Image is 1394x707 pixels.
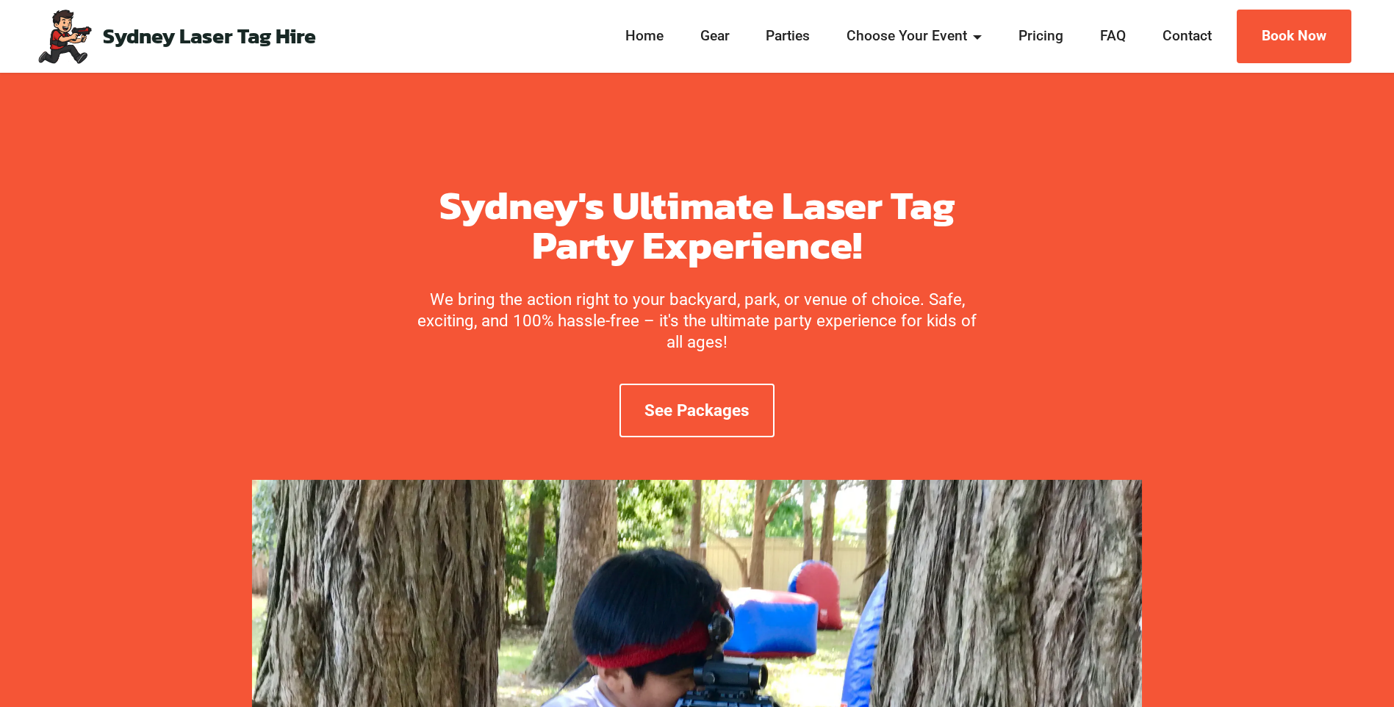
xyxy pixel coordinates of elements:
a: Pricing [1014,26,1068,47]
strong: Sydney's Ultimate Laser Tag Party Experience! [439,175,955,274]
a: Book Now [1237,10,1351,63]
a: Gear [696,26,734,47]
p: We bring the action right to your backyard, park, or venue of choice. Safe, exciting, and 100% ha... [415,289,980,353]
a: Choose Your Event [843,26,987,47]
a: Sydney Laser Tag Hire [103,26,316,47]
a: See Packages [619,384,775,437]
a: Parties [762,26,815,47]
img: Mobile Laser Tag Parties Sydney [35,7,93,65]
a: FAQ [1096,26,1130,47]
a: Contact [1158,26,1216,47]
a: Home [621,26,668,47]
